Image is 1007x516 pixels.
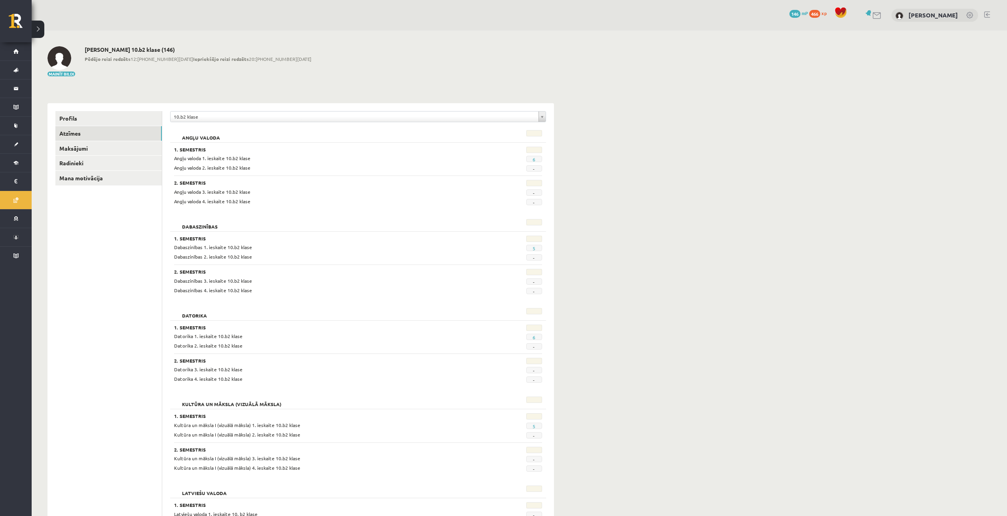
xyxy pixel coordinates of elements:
h3: 1. Semestris [174,502,479,508]
span: - [526,456,542,462]
a: Atzīmes [55,126,162,141]
span: - [526,432,542,439]
h2: Latviešu valoda [174,486,235,493]
span: - [526,254,542,261]
h2: [PERSON_NAME] 10.b2 klase (146) [85,46,311,53]
a: [PERSON_NAME] [908,11,958,19]
span: 146 [789,10,800,18]
img: Diāna Mežecka [47,46,71,70]
h2: Angļu valoda [174,130,228,138]
h3: 1. Semestris [174,325,479,330]
span: Angļu valoda 3. ieskaite 10.b2 klase [174,189,250,195]
span: Dabaszinības 3. ieskaite 10.b2 klase [174,278,252,284]
button: Mainīt bildi [47,72,75,76]
img: Diāna Mežecka [895,12,903,20]
a: Mana motivācija [55,171,162,185]
span: - [526,465,542,472]
a: 466 xp [809,10,831,16]
h3: 1. Semestris [174,147,479,152]
h2: Datorika [174,308,215,316]
span: Dabaszinības 1. ieskaite 10.b2 klase [174,244,252,250]
span: xp [821,10,827,16]
a: Profils [55,111,162,126]
a: 146 mP [789,10,808,16]
h3: 2. Semestris [174,180,479,185]
h3: 2. Semestris [174,269,479,274]
span: Angļu valoda 1. ieskaite 10.b2 klase [174,155,250,161]
span: mP [802,10,808,16]
span: Kultūra un māksla I (vizuālā māksla) 2. ieskaite 10.b2 klase [174,431,300,438]
span: - [526,278,542,285]
h3: 2. Semestris [174,358,479,363]
b: Pēdējo reizi redzēts [85,56,131,62]
a: 5 [533,245,535,251]
span: Dabaszinības 4. ieskaite 10.b2 klase [174,287,252,293]
h3: 2. Semestris [174,447,479,452]
a: 10.b2 klase [171,112,546,122]
span: Datorika 1. ieskaite 10.b2 klase [174,333,243,339]
a: 6 [533,334,535,340]
span: Datorika 2. ieskaite 10.b2 klase [174,342,243,349]
span: - [526,189,542,196]
b: Iepriekšējo reizi redzēts [193,56,249,62]
span: - [526,376,542,383]
span: - [526,165,542,172]
h3: 1. Semestris [174,236,479,241]
span: 10.b2 klase [174,112,535,122]
span: - [526,199,542,205]
span: Kultūra un māksla I (vizuālā māksla) 1. ieskaite 10.b2 klase [174,422,300,428]
span: 12:[PHONE_NUMBER][DATE] 20:[PHONE_NUMBER][DATE] [85,55,311,62]
span: 466 [809,10,820,18]
a: Rīgas 1. Tālmācības vidusskola [9,14,32,34]
span: Kultūra un māksla I (vizuālā māksla) 3. ieskaite 10.b2 klase [174,455,300,461]
span: - [526,343,542,350]
a: 6 [533,156,535,163]
a: Radinieki [55,156,162,170]
h2: Dabaszinības [174,219,226,227]
a: Maksājumi [55,141,162,156]
h3: 1. Semestris [174,413,479,419]
span: Angļu valoda 4. ieskaite 10.b2 klase [174,198,250,204]
span: Kultūra un māksla I (vizuālā māksla) 4. ieskaite 10.b2 klase [174,465,300,471]
span: Datorika 4. ieskaite 10.b2 klase [174,376,243,382]
a: 5 [533,423,535,429]
span: - [526,288,542,294]
h2: Kultūra un māksla (vizuālā māksla) [174,397,289,404]
span: Angļu valoda 2. ieskaite 10.b2 klase [174,164,250,171]
span: - [526,367,542,373]
span: Dabaszinības 2. ieskaite 10.b2 klase [174,253,252,260]
span: Datorika 3. ieskaite 10.b2 klase [174,366,243,372]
